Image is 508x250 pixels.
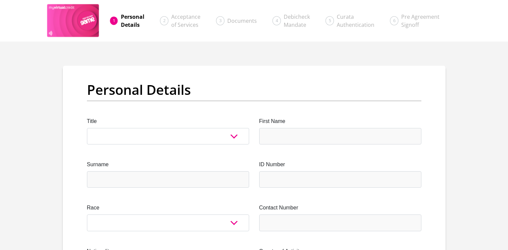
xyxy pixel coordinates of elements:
[259,161,421,169] label: ID Number
[259,128,421,144] input: First Name
[227,17,257,24] span: Documents
[284,13,310,28] span: Debicheck Mandate
[166,10,206,32] a: Acceptanceof Services
[401,13,440,28] span: Pre Agreement Signoff
[171,13,200,28] span: Acceptance of Services
[259,204,421,212] label: Contact Number
[278,10,315,32] a: DebicheckMandate
[337,13,374,28] span: Curata Authentication
[116,10,150,32] a: PersonalDetails
[87,161,249,169] label: Surname
[259,171,421,188] input: ID Number
[259,214,421,231] input: Contact Number
[259,117,421,125] label: First Name
[331,10,380,32] a: CurataAuthentication
[47,4,100,38] img: game logo
[87,82,421,98] h2: Personal Details
[222,14,262,27] a: Documents
[87,171,249,188] input: Surname
[87,117,249,125] label: Title
[121,13,144,28] span: Personal Details
[87,204,249,212] label: Race
[396,10,445,32] a: Pre AgreementSignoff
